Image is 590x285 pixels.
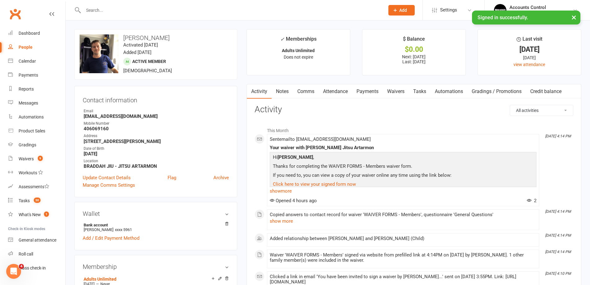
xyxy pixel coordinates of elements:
[19,128,45,133] div: Product Sales
[115,227,132,232] span: xxxx 5961
[83,94,229,104] h3: Contact information
[270,136,371,142] span: Sent email to [EMAIL_ADDRESS][DOMAIN_NAME]
[8,124,65,138] a: Product Sales
[430,84,467,99] a: Automations
[8,68,65,82] a: Payments
[8,82,65,96] a: Reports
[280,35,317,47] div: Memberships
[271,171,535,180] p: If you need to, you can view a copy of your waiver online any time using the link below:
[483,46,575,53] div: [DATE]
[8,96,65,110] a: Messages
[19,73,38,78] div: Payments
[270,236,536,241] div: Added relationship between [PERSON_NAME] and [PERSON_NAME] (Child)
[19,156,34,161] div: Waivers
[270,187,536,195] a: show more
[84,158,229,164] div: Location
[19,100,38,105] div: Messages
[123,68,172,73] span: [DEMOGRAPHIC_DATA]
[84,151,229,157] strong: [DATE]
[270,252,536,263] div: Waiver 'WAIVER FORMS - Members' signed via website from prefilled link at 4:14PM on [DATE] by [PE...
[247,84,272,99] a: Activity
[19,252,33,256] div: Roll call
[19,198,30,203] div: Tasks
[319,84,352,99] a: Attendance
[527,198,536,203] span: 2
[271,163,535,171] p: Thanks for completing the WAIVER FORMS - Members waiver form.
[8,194,65,208] a: Tasks 30
[8,180,65,194] a: Assessments
[19,87,34,91] div: Reports
[213,174,229,181] a: Archive
[83,174,131,181] a: Update Contact Details
[19,45,33,50] div: People
[409,84,430,99] a: Tasks
[399,8,407,13] span: Add
[509,5,573,10] div: Accounts Control
[83,263,229,270] h3: Membership
[84,223,226,227] strong: Bank account
[368,46,460,53] div: $0.00
[517,35,542,46] div: Last visit
[19,184,49,189] div: Assessments
[19,238,56,243] div: General attendance
[81,6,380,15] input: Search...
[83,222,229,233] li: [PERSON_NAME]
[270,212,536,217] div: Copied answers to contact record for waiver 'WAIVER FORMS - Members', questionnaire 'General Ques...
[19,264,24,269] span: 4
[8,152,65,166] a: Waivers 9
[270,274,536,285] div: Clicked a link in email 'You have been invited to sign a waiver by [PERSON_NAME]...' sent on [DAT...
[8,247,65,261] a: Roll call
[8,26,65,40] a: Dashboard
[273,181,356,187] a: Click here to view your signed form now
[19,265,46,270] div: Class check-in
[514,62,545,67] a: view attendance
[388,5,415,16] button: Add
[494,4,506,16] img: thumb_image1701918351.png
[8,138,65,152] a: Gradings
[38,156,43,161] span: 9
[19,212,41,217] div: What's New
[6,264,21,279] iframe: Intercom live chat
[83,234,139,242] a: Add / Edit Payment Method
[368,54,460,64] p: Next: [DATE] Last: [DATE]
[132,59,166,64] span: Active member
[284,55,313,60] span: Does not expire
[123,42,158,48] time: Activated [DATE]
[8,233,65,247] a: General attendance kiosk mode
[8,40,65,54] a: People
[509,10,573,16] div: [PERSON_NAME] Jitsu Artarmon
[84,126,229,131] strong: 406069160
[19,170,37,175] div: Workouts
[84,163,229,169] strong: BRADDAH JIU - JITSU ARTARMON
[440,3,457,17] span: Settings
[270,198,317,203] span: Opened 4 hours ago
[545,250,571,254] i: [DATE] 4:14 PM
[383,84,409,99] a: Waivers
[8,208,65,222] a: What's New1
[83,181,135,189] a: Manage Comms Settings
[84,133,229,139] div: Address
[282,48,315,53] strong: Adults Unlimited
[34,198,41,203] span: 30
[255,124,573,134] li: This Month
[271,154,535,163] p: Hi ,
[545,134,571,138] i: [DATE] 4:14 PM
[270,217,293,225] button: show more
[293,84,319,99] a: Comms
[83,210,229,217] h3: Wallet
[84,121,229,127] div: Mobile Number
[19,142,36,147] div: Gradings
[8,166,65,180] a: Workouts
[352,84,383,99] a: Payments
[483,54,575,61] div: [DATE]
[8,54,65,68] a: Calendar
[80,34,118,73] img: image1705904101.png
[255,105,573,114] h3: Activity
[19,114,44,119] div: Automations
[403,35,425,46] div: $ Balance
[545,271,571,276] i: [DATE] 4:10 PM
[84,108,229,114] div: Email
[467,84,526,99] a: Gradings / Promotions
[278,154,313,160] strong: [PERSON_NAME]
[123,50,151,55] time: Added [DATE]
